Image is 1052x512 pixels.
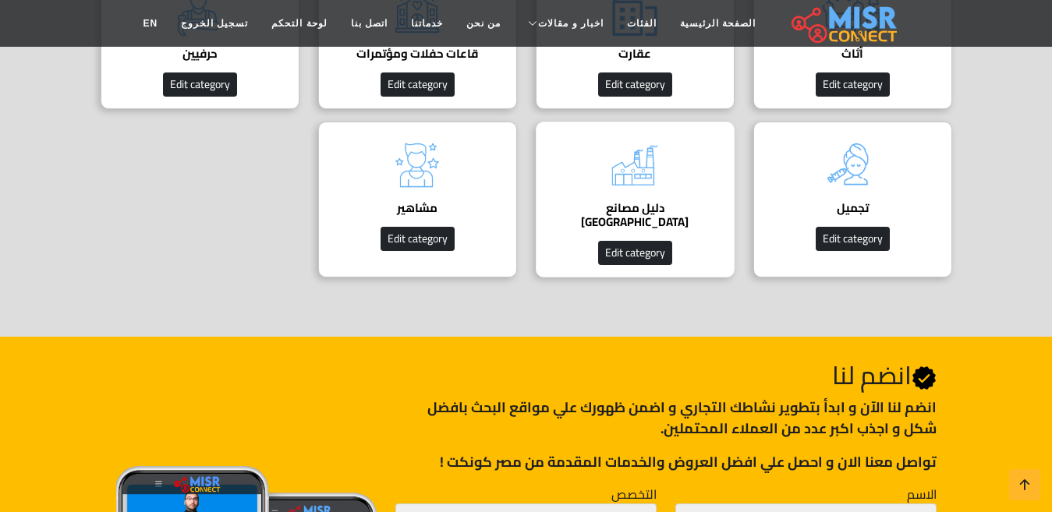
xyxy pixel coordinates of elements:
[538,16,604,30] span: اخبار و مقالات
[125,47,275,61] h4: حرفيين
[395,397,936,439] p: انضم لنا اﻵن و ابدأ بتطوير نشاطك التجاري و اضمن ظهورك علي مواقع البحث بافضل شكل و اجذب اكبر عدد م...
[615,9,668,38] a: الفئات
[668,9,767,38] a: الصفحة الرئيسية
[342,201,493,215] h4: مشاهير
[744,122,962,277] a: تجميل Edit category
[598,241,672,265] button: Edit category
[816,72,890,97] button: Edit category
[342,47,493,61] h4: قاعات حفلات ومؤتمرات
[560,47,710,61] h4: عقارت
[821,134,884,196] img: aYciML4udldo98wMMLJW.png
[560,201,710,229] h4: دليل مصانع [GEOGRAPHIC_DATA]
[777,47,928,61] h4: أثاث
[381,72,455,97] button: Edit category
[395,360,936,390] h2: انضم لنا
[260,9,338,38] a: لوحة التحكم
[912,365,937,390] svg: Verified account
[907,485,937,503] label: الاسم
[395,451,936,472] p: تواصل معنا الان و احصل علي افضل العروض والخدمات المقدمة من مصر كونكت !
[598,72,672,97] button: Edit category
[169,9,260,38] a: تسجيل الخروج
[399,9,455,38] a: خدماتنا
[604,134,666,196] img: WWK2UlEeZGouzKExQa9K.png
[309,122,526,277] a: مشاهير Edit category
[526,122,744,277] a: دليل مصانع [GEOGRAPHIC_DATA] Edit category
[386,134,448,196] img: ktAOENKlxEIybM2yR3ok.png
[381,227,455,251] button: Edit category
[339,9,399,38] a: اتصل بنا
[131,9,169,38] a: EN
[816,227,890,251] button: Edit category
[163,72,237,97] button: Edit category
[611,485,657,503] label: التخصص
[777,201,928,215] h4: تجميل
[512,9,615,38] a: اخبار و مقالات
[792,4,896,43] img: main.misr_connect
[455,9,512,38] a: من نحن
